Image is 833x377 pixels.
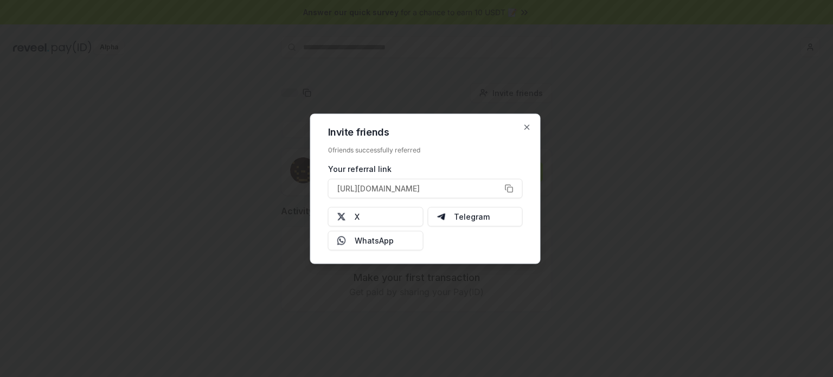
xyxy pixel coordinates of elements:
img: X [337,212,346,221]
button: WhatsApp [328,231,424,250]
button: Telegram [427,207,523,226]
img: Whatsapp [337,236,346,245]
div: Your referral link [328,163,523,174]
div: 0 friends successfully referred [328,145,523,154]
img: Telegram [437,212,445,221]
button: X [328,207,424,226]
button: [URL][DOMAIN_NAME] [328,178,523,198]
span: [URL][DOMAIN_NAME] [337,183,420,194]
h2: Invite friends [328,127,523,137]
